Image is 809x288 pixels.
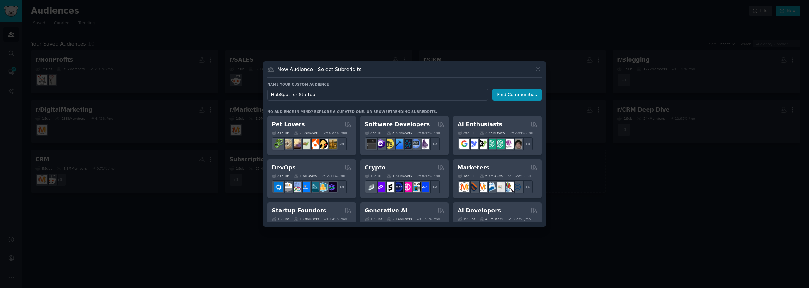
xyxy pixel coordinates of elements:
div: 1.55 % /mo [422,217,440,221]
img: DevOpsLinks [300,182,310,192]
div: + 11 [520,180,533,193]
h2: DevOps [272,164,296,172]
img: CryptoNews [411,182,421,192]
div: 24.3M Users [294,131,319,135]
div: + 12 [427,180,440,193]
div: + 14 [334,180,347,193]
div: 13.8M Users [294,217,319,221]
img: leopardgeckos [291,139,301,149]
h2: Crypto [365,164,386,172]
div: + 24 [334,137,347,150]
img: AWS_Certified_Experts [283,182,292,192]
img: OpenAIDev [504,139,514,149]
img: 0xPolygon [375,182,385,192]
img: AskComputerScience [411,139,421,149]
div: 19.1M Users [387,174,412,178]
div: 4.0M Users [480,217,503,221]
h2: Startup Founders [272,207,326,215]
h2: Marketers [458,164,489,172]
div: 2.54 % /mo [515,131,533,135]
div: 1.6M Users [294,174,317,178]
h2: AI Developers [458,207,501,215]
img: MarketingResearch [504,182,514,192]
div: 6.6M Users [480,174,503,178]
div: 18 Sub s [458,174,475,178]
div: 16 Sub s [365,217,382,221]
div: 20.4M Users [387,217,412,221]
div: + 19 [427,137,440,150]
h2: Pet Lovers [272,120,305,128]
img: platformengineering [309,182,319,192]
img: elixir [420,139,429,149]
div: 0.43 % /mo [422,174,440,178]
img: PlatformEngineers [327,182,337,192]
div: 0.85 % /mo [329,131,347,135]
img: ArtificalIntelligence [513,139,522,149]
div: 25 Sub s [458,131,475,135]
input: Pick a short name, like "Digital Marketers" or "Movie-Goers" [267,89,488,101]
div: 15 Sub s [458,217,475,221]
div: No audience in mind? Explore a curated one, or browse . [267,109,437,114]
img: web3 [393,182,403,192]
img: content_marketing [459,182,469,192]
div: 19 Sub s [365,174,382,178]
div: 2.11 % /mo [327,174,345,178]
img: OnlineMarketing [513,182,522,192]
h2: Software Developers [365,120,430,128]
button: Find Communities [492,89,542,101]
h3: Name your custom audience [267,82,542,87]
h3: New Audience - Select Subreddits [277,66,362,73]
img: GoogleGeminiAI [459,139,469,149]
img: defi_ [420,182,429,192]
img: csharp [375,139,385,149]
img: learnjavascript [384,139,394,149]
div: 20.5M Users [480,131,505,135]
img: cockatiel [309,139,319,149]
div: 30.0M Users [387,131,412,135]
img: ballpython [283,139,292,149]
div: 1.49 % /mo [329,217,347,221]
div: 0.46 % /mo [422,131,440,135]
div: 26 Sub s [365,131,382,135]
img: aws_cdk [318,182,328,192]
img: googleads [495,182,505,192]
div: 3.27 % /mo [513,217,531,221]
a: trending subreddits [390,110,436,113]
div: 31 Sub s [272,131,289,135]
img: reactnative [402,139,412,149]
img: Docker_DevOps [291,182,301,192]
div: 21 Sub s [272,174,289,178]
div: 1.28 % /mo [513,174,531,178]
img: bigseo [468,182,478,192]
img: DeepSeek [468,139,478,149]
img: AskMarketing [477,182,487,192]
img: herpetology [274,139,283,149]
img: PetAdvice [318,139,328,149]
div: + 18 [520,137,533,150]
div: 16 Sub s [272,217,289,221]
img: ethfinance [367,182,376,192]
img: dogbreed [327,139,337,149]
img: ethstaker [384,182,394,192]
img: turtle [300,139,310,149]
img: Emailmarketing [486,182,496,192]
h2: Generative AI [365,207,407,215]
img: software [367,139,376,149]
img: azuredevops [274,182,283,192]
h2: AI Enthusiasts [458,120,502,128]
img: iOSProgramming [393,139,403,149]
img: chatgpt_promptDesign [486,139,496,149]
img: chatgpt_prompts_ [495,139,505,149]
img: defiblockchain [402,182,412,192]
img: AItoolsCatalog [477,139,487,149]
